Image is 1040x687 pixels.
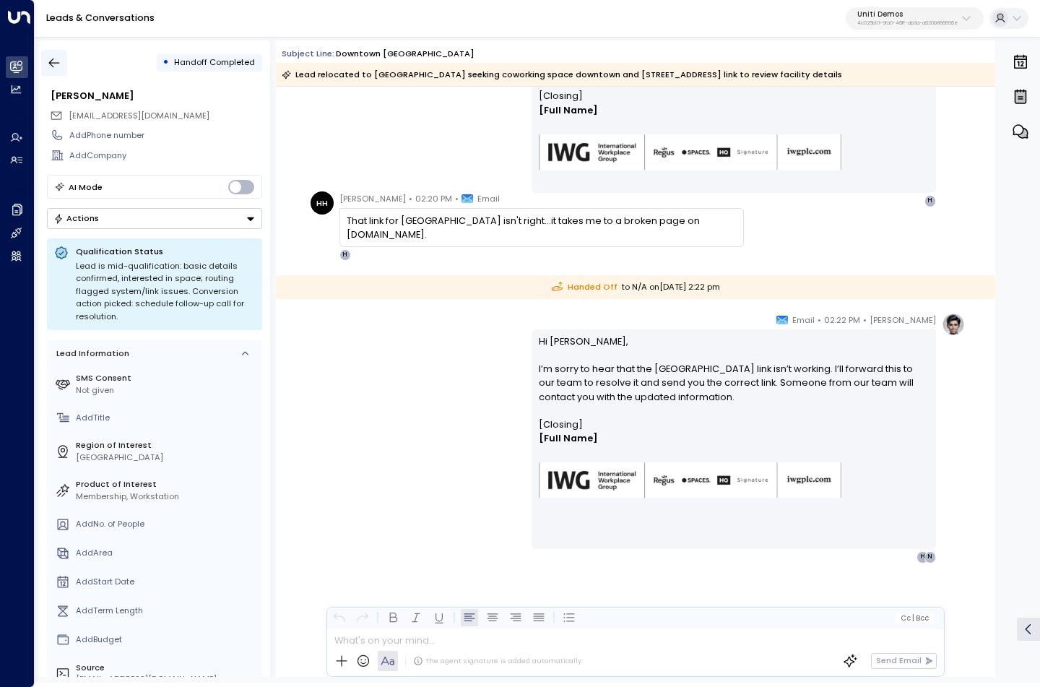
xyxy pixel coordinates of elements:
[857,10,958,19] p: Uniti Demos
[76,605,257,617] div: AddTerm Length
[76,384,257,397] div: Not given
[539,334,929,418] p: Hi [PERSON_NAME], I’m sorry to hear that the [GEOGRAPHIC_DATA] link isn’t working. I’ll forward t...
[455,191,459,206] span: •
[76,451,257,464] div: [GEOGRAPHIC_DATA]
[539,418,929,517] div: Signature
[76,412,257,424] div: AddTitle
[76,673,257,686] div: [EMAIL_ADDRESS][DOMAIN_NAME]
[76,246,255,257] p: Qualification Status
[76,478,257,491] label: Product of Interest
[924,551,936,563] div: N
[76,662,257,674] label: Source
[818,313,821,327] span: •
[69,110,209,122] span: reactreactionary@outlook.com
[413,656,581,666] div: The agent signature is added automatically
[539,89,583,103] span: [Closing]
[282,48,334,59] span: Subject Line:
[824,313,860,327] span: 02:22 PM
[912,614,914,622] span: |
[539,103,598,117] span: [Full Name]
[336,48,474,60] div: Downtown [GEOGRAPHIC_DATA]
[539,418,583,431] span: [Closing]
[539,462,842,499] img: AIorK4zU2Kz5WUNqa9ifSKC9jFH1hjwenjvh85X70KBOPduETvkeZu4OqG8oPuqbwvp3xfXcMQJCRtwYb-SG
[311,191,334,215] div: HH
[282,67,842,82] div: Lead relocated to [GEOGRAPHIC_DATA] seeking coworking space downtown and [STREET_ADDRESS] link to...
[539,431,598,445] span: [Full Name]
[76,260,255,324] div: Lead is mid-qualification: basic details confirmed, interested in space; routing flagged system/l...
[76,518,257,530] div: AddNo. of People
[539,134,842,171] img: AIorK4zU2Kz5WUNqa9ifSKC9jFH1hjwenjvh85X70KBOPduETvkeZu4OqG8oPuqbwvp3xfXcMQJCRtwYb-SG
[539,89,929,188] div: Signature
[76,576,257,588] div: AddStart Date
[901,614,929,622] span: Cc Bcc
[46,12,155,24] a: Leads & Conversations
[870,313,936,327] span: [PERSON_NAME]
[47,208,262,229] button: Actions
[69,180,103,194] div: AI Mode
[162,52,169,73] div: •
[276,275,995,299] div: to N/A on [DATE] 2:22 pm
[552,281,617,293] span: Handed Off
[916,551,928,563] div: H
[415,191,452,206] span: 02:20 PM
[51,89,261,103] div: [PERSON_NAME]
[409,191,412,206] span: •
[174,56,255,68] span: Handoff Completed
[792,313,815,327] span: Email
[76,439,257,451] label: Region of Interest
[477,191,500,206] span: Email
[76,491,257,503] div: Membership, Workstation
[339,249,351,261] div: H
[47,208,262,229] div: Button group with a nested menu
[76,547,257,559] div: AddArea
[69,129,261,142] div: AddPhone number
[846,7,984,30] button: Uniti Demos4c025b01-9fa0-46ff-ab3a-a620b886896e
[69,110,209,121] span: [EMAIL_ADDRESS][DOMAIN_NAME]
[331,609,348,626] button: Undo
[53,213,99,223] div: Actions
[942,313,965,336] img: profile-logo.png
[863,313,867,327] span: •
[354,609,371,626] button: Redo
[69,150,261,162] div: AddCompany
[52,347,129,360] div: Lead Information
[896,613,933,623] button: Cc|Bcc
[339,191,406,206] span: [PERSON_NAME]
[76,372,257,384] label: SMS Consent
[857,20,958,26] p: 4c025b01-9fa0-46ff-ab3a-a620b886896e
[347,214,736,241] div: That link for [GEOGRAPHIC_DATA] isn't right...it takes me to a broken page on [DOMAIN_NAME].
[76,634,257,646] div: AddBudget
